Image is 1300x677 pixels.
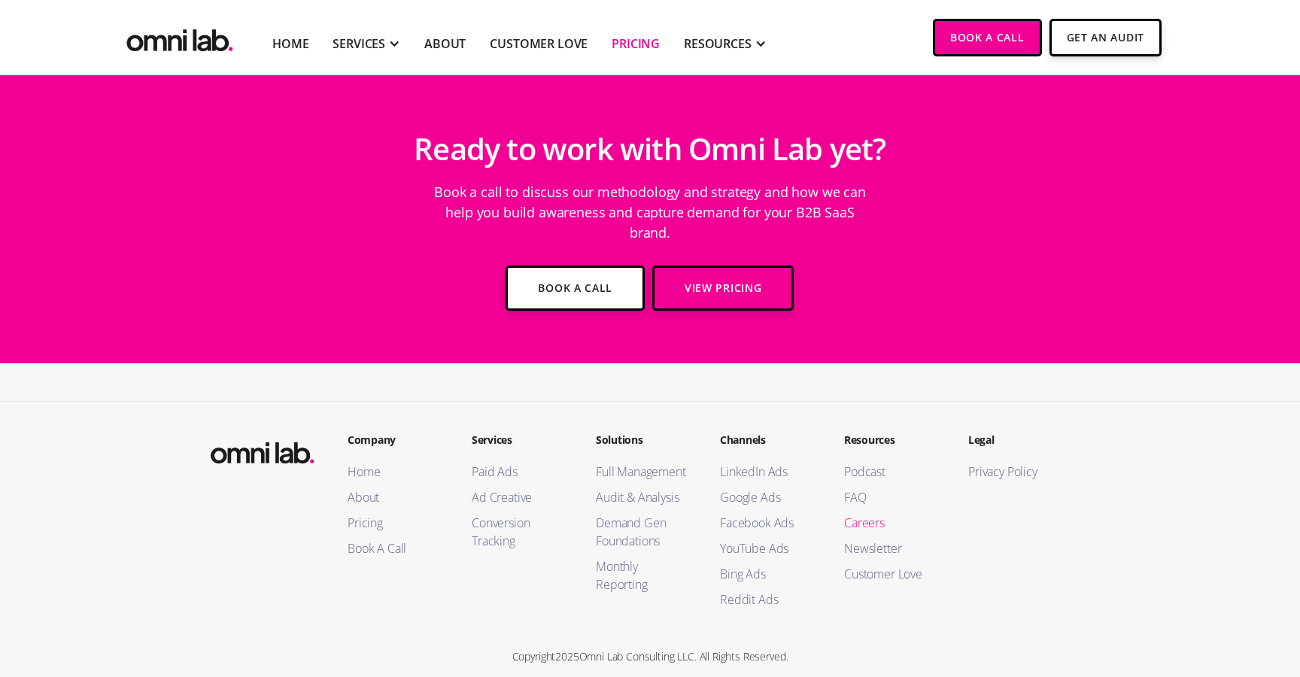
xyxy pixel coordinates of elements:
a: Reddit Ads [720,590,814,609]
a: Book a Call [506,266,645,311]
a: Get An Audit [1049,19,1162,56]
a: About [348,488,442,506]
h2: Services [472,432,566,448]
a: FAQ [844,488,938,506]
div: RESOURCES [684,35,752,53]
a: Newsletter [844,539,938,557]
a: Full Management [596,463,690,481]
a: Monthly Reporting [596,557,690,594]
h2: Solutions [596,432,690,448]
h2: Resources [844,432,938,448]
a: Privacy Policy [968,463,1062,481]
a: Paid Ads [472,463,566,481]
a: Conversion Tracking [472,514,566,550]
a: YouTube Ads [720,539,814,557]
a: Careers [844,514,938,532]
a: Home [348,463,442,481]
h2: Ready to work with Omni Lab yet? [414,123,885,175]
a: Facebook Ads [720,514,814,532]
a: Pricing [612,35,660,53]
h2: Company [348,432,442,448]
a: About [424,35,466,53]
img: Omni Lab: B2B SaaS Demand Generation Agency [123,19,236,56]
a: home [123,19,236,56]
img: Omni Lab: B2B SaaS Demand Generation Agency [208,432,317,468]
h2: Legal [968,432,1062,448]
div: Copyright Omni Lab Consulting LLC. All Rights Reserved. [193,646,1107,666]
a: LinkedIn Ads [720,463,814,481]
iframe: Chat Widget [1029,502,1300,677]
p: Book a call to discuss our methodology and strategy and how we can help you build awareness and c... [424,175,876,250]
div: SERVICES [333,35,385,53]
h2: Channels [720,432,814,448]
a: Customer Love [844,565,938,583]
a: Book a Call [933,19,1042,56]
span: 2025 [555,649,579,663]
a: Home [272,35,308,53]
a: Ad Creative [472,488,566,506]
a: Pricing [348,514,442,532]
a: Book A Call [348,539,442,557]
a: Audit & Analysis [596,488,690,506]
a: Google Ads [720,488,814,506]
a: Podcast [844,463,938,481]
a: Bing Ads [720,565,814,583]
a: View Pricing [652,266,794,311]
a: Customer Love [490,35,588,53]
a: Demand Gen Foundations [596,514,690,550]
